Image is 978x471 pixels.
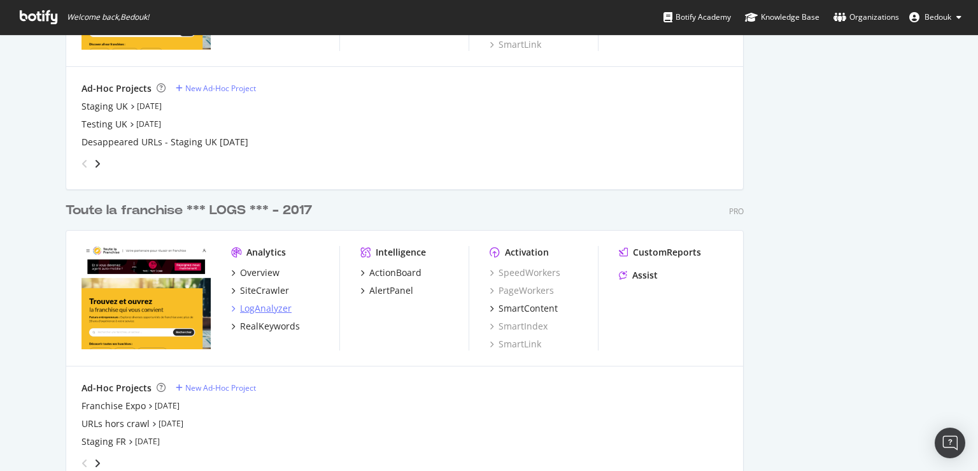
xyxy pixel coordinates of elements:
[499,302,558,315] div: SmartContent
[369,266,422,279] div: ActionBoard
[67,12,149,22] span: Welcome back, Bedouk !
[185,83,256,94] div: New Ad-Hoc Project
[136,119,161,129] a: [DATE]
[81,400,146,412] a: Franchise Expo
[833,11,899,24] div: Organizations
[360,266,422,279] a: ActionBoard
[176,83,256,94] a: New Ad-Hoc Project
[159,418,183,429] a: [DATE]
[505,246,549,259] div: Activation
[490,320,548,333] a: SmartIndex
[240,284,289,297] div: SiteCrawler
[81,435,126,448] a: Staging FR
[925,11,951,22] span: Bedouk
[231,266,280,279] a: Overview
[369,284,413,297] div: AlertPanel
[135,436,160,447] a: [DATE]
[745,11,819,24] div: Knowledge Base
[490,266,560,279] a: SpeedWorkers
[81,118,127,131] a: Testing UK
[81,136,248,149] a: Desappeared URLs - Staging UK [DATE]
[899,7,972,27] button: Bedouk
[246,246,286,259] div: Analytics
[935,428,965,458] div: Open Intercom Messenger
[66,201,312,220] div: Toute la franchise *** LOGS *** - 2017
[376,246,426,259] div: Intelligence
[155,400,180,411] a: [DATE]
[490,302,558,315] a: SmartContent
[632,269,658,282] div: Assist
[619,269,658,282] a: Assist
[633,246,701,259] div: CustomReports
[66,201,317,220] a: Toute la franchise *** LOGS *** - 2017
[81,82,152,95] div: Ad-Hoc Projects
[490,284,554,297] a: PageWorkers
[490,38,541,51] a: SmartLink
[240,320,300,333] div: RealKeywords
[76,154,93,174] div: angle-left
[619,246,701,259] a: CustomReports
[231,284,289,297] a: SiteCrawler
[240,266,280,279] div: Overview
[176,382,256,393] a: New Ad-Hoc Project
[81,246,211,349] img: toute-la-franchise.com
[137,101,162,112] a: [DATE]
[81,417,150,430] a: URLs hors crawl
[81,100,128,113] a: Staging UK
[360,284,413,297] a: AlertPanel
[490,338,541,351] a: SmartLink
[729,206,744,217] div: Pro
[81,382,152,395] div: Ad-Hoc Projects
[663,11,731,24] div: Botify Academy
[231,302,292,315] a: LogAnalyzer
[231,320,300,333] a: RealKeywords
[93,457,102,470] div: angle-right
[185,382,256,393] div: New Ad-Hoc Project
[93,157,102,170] div: angle-right
[240,302,292,315] div: LogAnalyzer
